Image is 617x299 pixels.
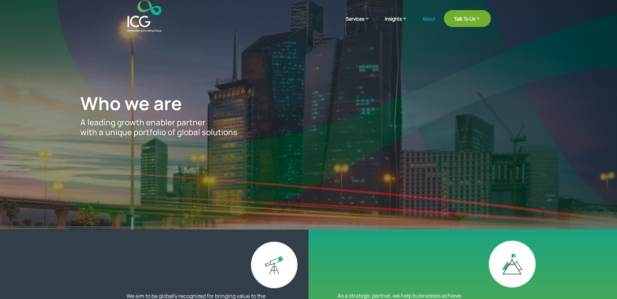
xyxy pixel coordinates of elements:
a: Insights [385,15,414,32]
p: A leading growth enabler partner with a unique portfolio of global solutions [80,118,536,137]
span: Who we are [80,91,182,116]
img: our mission - ICG [489,241,536,288]
a: Services [346,15,376,32]
a: Talk To Us [444,10,491,27]
a: About [422,16,436,32]
img: Our vision - ICG [251,242,298,288]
